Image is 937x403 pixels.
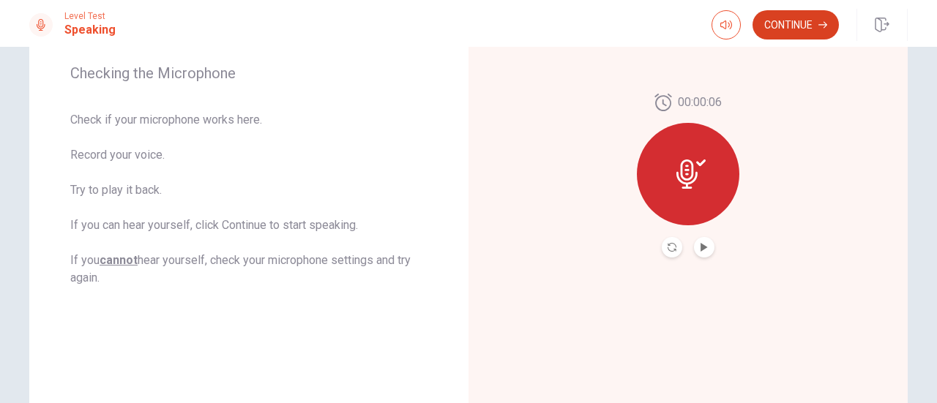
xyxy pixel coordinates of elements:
h1: Speaking [64,21,116,39]
span: Checking the Microphone [70,64,428,82]
button: Play Audio [694,237,714,257]
span: Level Test [64,11,116,21]
span: Check if your microphone works here. Record your voice. Try to play it back. If you can hear your... [70,111,428,287]
button: Continue [753,10,839,39]
u: cannot [100,253,138,267]
span: 00:00:06 [678,94,722,111]
button: Record Again [662,237,682,257]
